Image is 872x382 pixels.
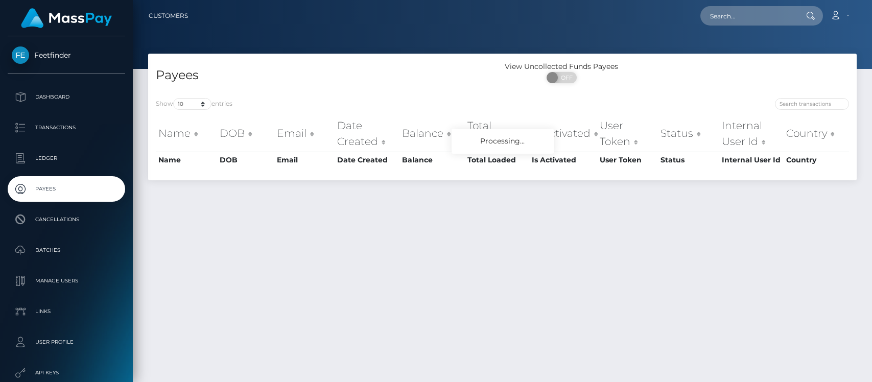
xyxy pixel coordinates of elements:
[719,115,784,152] th: Internal User Id
[12,212,121,227] p: Cancellations
[12,243,121,258] p: Batches
[597,115,657,152] th: User Token
[8,207,125,232] a: Cancellations
[658,152,719,168] th: Status
[399,152,465,168] th: Balance
[503,61,621,72] div: View Uncollected Funds Payees
[658,115,719,152] th: Status
[12,89,121,105] p: Dashboard
[217,152,275,168] th: DOB
[552,72,578,83] span: OFF
[8,329,125,355] a: User Profile
[597,152,657,168] th: User Token
[12,273,121,289] p: Manage Users
[452,129,554,154] div: Processing...
[719,152,784,168] th: Internal User Id
[12,335,121,350] p: User Profile
[156,152,217,168] th: Name
[335,115,399,152] th: Date Created
[8,84,125,110] a: Dashboard
[12,46,29,64] img: Feetfinder
[8,115,125,140] a: Transactions
[12,365,121,380] p: API Keys
[8,51,125,60] span: Feetfinder
[8,237,125,263] a: Batches
[465,152,529,168] th: Total Loaded
[529,152,598,168] th: Is Activated
[173,98,211,110] select: Showentries
[217,115,275,152] th: DOB
[149,5,188,27] a: Customers
[8,176,125,202] a: Payees
[8,299,125,324] a: Links
[784,115,849,152] th: Country
[274,115,334,152] th: Email
[12,304,121,319] p: Links
[8,146,125,171] a: Ledger
[156,66,495,84] h4: Payees
[21,8,112,28] img: MassPay Logo
[156,115,217,152] th: Name
[529,115,598,152] th: Is Activated
[12,120,121,135] p: Transactions
[156,98,232,110] label: Show entries
[784,152,849,168] th: Country
[399,115,465,152] th: Balance
[12,181,121,197] p: Payees
[8,268,125,294] a: Manage Users
[335,152,399,168] th: Date Created
[465,115,529,152] th: Total Loaded
[274,152,334,168] th: Email
[700,6,796,26] input: Search...
[12,151,121,166] p: Ledger
[775,98,849,110] input: Search transactions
